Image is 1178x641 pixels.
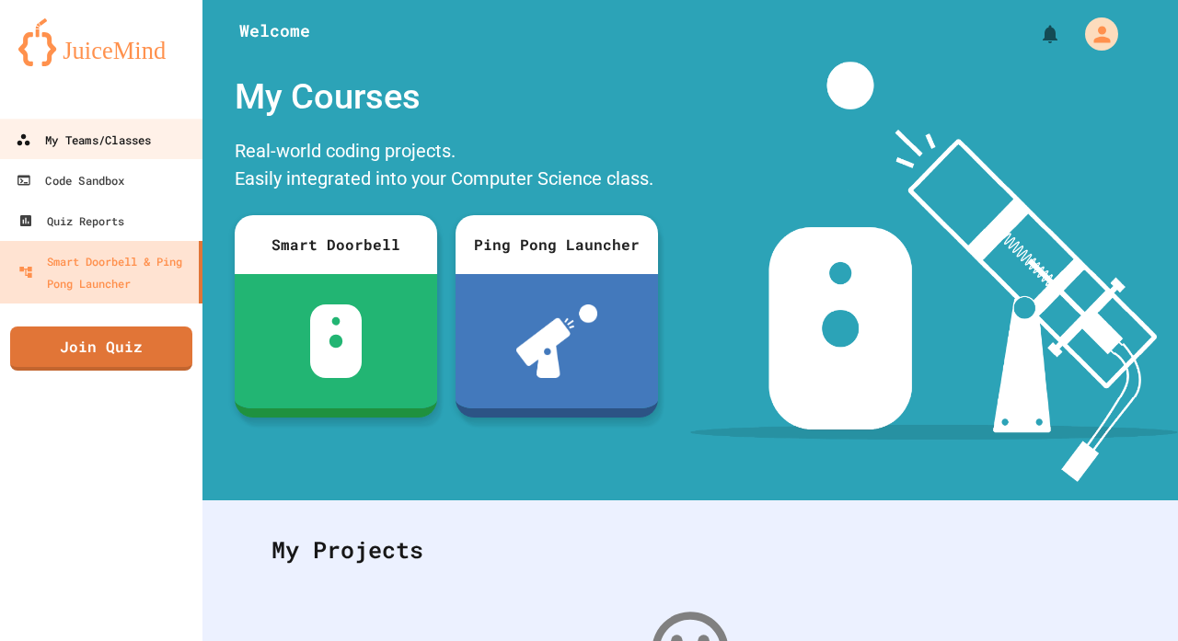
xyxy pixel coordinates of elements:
[310,304,363,378] img: sdb-white.svg
[18,250,191,294] div: Smart Doorbell & Ping Pong Launcher
[235,215,437,274] div: Smart Doorbell
[456,215,658,274] div: Ping Pong Launcher
[17,169,125,192] div: Code Sandbox
[225,132,667,201] div: Real-world coding projects. Easily integrated into your Computer Science class.
[18,18,184,66] img: logo-orange.svg
[516,304,598,378] img: ppl-with-ball.png
[225,62,667,132] div: My Courses
[10,326,192,371] a: Join Quiz
[690,62,1178,482] img: banner-image-my-projects.png
[253,514,1127,586] div: My Projects
[1066,13,1123,55] div: My Account
[18,210,124,232] div: Quiz Reports
[1005,18,1066,50] div: My Notifications
[16,129,151,152] div: My Teams/Classes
